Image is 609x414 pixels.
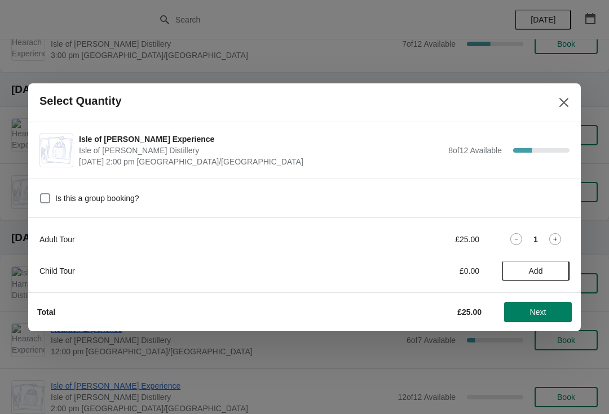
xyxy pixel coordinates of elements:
[502,261,570,281] button: Add
[40,136,73,163] img: Isle of Harris Gin Experience | Isle of Harris Distillery | October 8 | 2:00 pm Europe/London
[457,308,482,317] strong: £25.00
[529,266,543,275] span: Add
[37,308,55,317] strong: Total
[375,234,479,245] div: £25.00
[39,234,352,245] div: Adult Tour
[79,133,443,145] span: Isle of [PERSON_NAME] Experience
[39,95,122,108] h2: Select Quantity
[504,302,572,322] button: Next
[39,265,352,277] div: Child Tour
[530,308,546,317] span: Next
[79,145,443,156] span: Isle of [PERSON_NAME] Distillery
[448,146,502,155] span: 8 of 12 Available
[554,92,574,113] button: Close
[533,234,538,245] strong: 1
[55,193,139,204] span: Is this a group booking?
[79,156,443,167] span: [DATE] 2:00 pm [GEOGRAPHIC_DATA]/[GEOGRAPHIC_DATA]
[375,265,479,277] div: £0.00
